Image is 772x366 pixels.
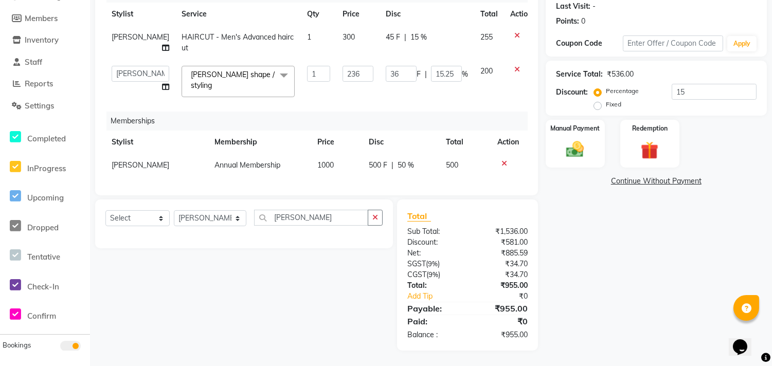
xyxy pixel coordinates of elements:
div: Sub Total: [400,226,468,237]
span: 500 [446,160,458,170]
span: F [417,69,421,80]
th: Membership [208,131,311,154]
div: Discount: [400,237,468,248]
span: 9% [428,270,438,279]
div: 0 [581,16,585,27]
input: Enter Offer / Coupon Code [623,35,723,51]
div: - [593,1,596,12]
div: ( ) [400,259,468,269]
th: Stylist [105,131,208,154]
th: Price [336,3,380,26]
span: CGST [407,270,426,279]
span: 255 [480,32,493,42]
th: Price [311,131,363,154]
span: 500 F [369,160,387,171]
span: Total [407,211,431,222]
span: 1 [307,32,311,42]
div: Payable: [400,302,468,315]
label: Fixed [606,100,621,109]
div: ₹536.00 [607,69,634,80]
label: Redemption [632,124,668,133]
div: Discount: [556,87,588,98]
button: Apply [727,36,757,51]
input: Search [254,210,368,226]
div: Total: [400,280,468,291]
span: 15 % [410,32,427,43]
div: ₹581.00 [468,237,535,248]
a: Settings [3,100,87,112]
span: 300 [343,32,355,42]
div: Net: [400,248,468,259]
span: [PERSON_NAME] [112,32,169,42]
span: 200 [480,66,493,76]
label: Manual Payment [550,124,600,133]
span: 45 F [386,32,400,43]
div: ₹955.00 [468,280,535,291]
span: Reports [25,79,53,88]
span: Bookings [3,341,31,349]
div: ₹0 [468,315,535,327]
div: ₹34.70 [468,259,535,269]
div: ₹1,536.00 [468,226,535,237]
a: Continue Without Payment [548,176,765,187]
th: Disc [380,3,474,26]
span: Upcoming [27,193,64,203]
span: % [462,69,468,80]
div: Last Visit: [556,1,590,12]
iframe: chat widget [729,325,762,356]
div: Balance : [400,330,468,340]
span: Tentative [27,252,60,262]
span: SGST [407,259,426,268]
th: Action [491,131,528,154]
span: Confirm [27,311,56,321]
span: | [425,69,427,80]
span: 50 % [398,160,414,171]
span: Dropped [27,223,59,232]
span: Annual Membership [214,160,280,170]
th: Action [504,3,538,26]
span: [PERSON_NAME] shape / styling [191,70,275,90]
div: Coupon Code [556,38,623,49]
a: Inventory [3,34,87,46]
span: Settings [25,101,54,111]
span: HAIRCUT - Men's Advanced haircut [182,32,294,52]
span: 1000 [317,160,334,170]
div: ₹34.70 [468,269,535,280]
label: Percentage [606,86,639,96]
div: ₹0 [479,291,535,302]
div: Service Total: [556,69,603,80]
a: Staff [3,57,87,68]
a: Add Tip [400,291,479,302]
span: | [391,160,393,171]
th: Stylist [105,3,175,26]
span: 9% [428,260,438,268]
th: Total [440,131,491,154]
th: Service [175,3,301,26]
span: InProgress [27,163,66,173]
span: [PERSON_NAME] [112,160,169,170]
div: ₹955.00 [468,302,535,315]
th: Qty [301,3,336,26]
div: ( ) [400,269,468,280]
th: Disc [363,131,440,154]
img: _cash.svg [561,139,589,160]
div: ₹955.00 [468,330,535,340]
div: Points: [556,16,579,27]
span: Members [25,13,58,23]
span: Inventory [25,35,59,45]
span: Completed [27,134,66,143]
span: | [404,32,406,43]
div: Memberships [106,112,535,131]
a: Reports [3,78,87,90]
th: Total [474,3,504,26]
img: _gift.svg [635,139,664,161]
span: Check-In [27,282,59,291]
a: x [212,81,217,90]
div: Paid: [400,315,468,327]
div: ₹885.59 [468,248,535,259]
span: Staff [25,57,42,67]
a: Members [3,13,87,25]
